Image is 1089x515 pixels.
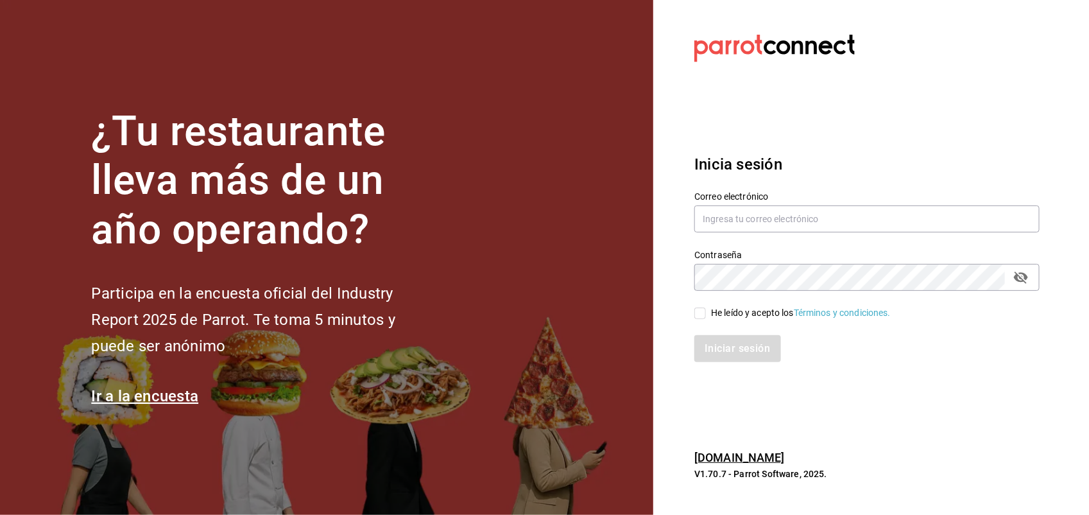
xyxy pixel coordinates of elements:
[694,467,1040,480] p: V1.70.7 - Parrot Software, 2025.
[711,306,891,320] div: He leído y acepto los
[794,308,891,318] a: Términos y condiciones.
[92,281,438,359] h2: Participa en la encuesta oficial del Industry Report 2025 de Parrot. Te toma 5 minutos y puede se...
[694,451,785,464] a: [DOMAIN_NAME]
[92,107,438,255] h1: ¿Tu restaurante lleva más de un año operando?
[694,153,1040,176] h3: Inicia sesión
[92,387,199,405] a: Ir a la encuesta
[694,250,1040,259] label: Contraseña
[694,205,1040,232] input: Ingresa tu correo electrónico
[1010,266,1032,288] button: passwordField
[694,192,1040,201] label: Correo electrónico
